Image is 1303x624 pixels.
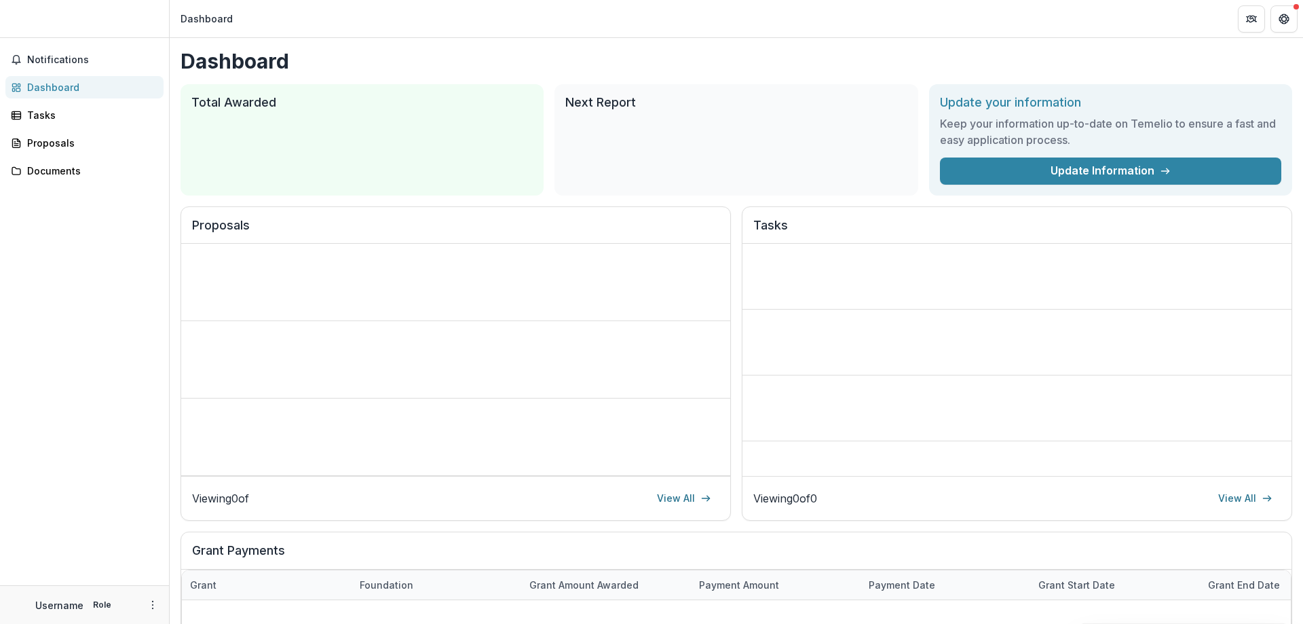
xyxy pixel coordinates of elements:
[27,80,153,94] div: Dashboard
[753,490,817,507] p: Viewing 0 of 0
[181,12,233,26] div: Dashboard
[5,132,164,154] a: Proposals
[940,158,1281,185] a: Update Information
[181,49,1292,73] h1: Dashboard
[192,490,249,507] p: Viewing 0 of
[192,543,1281,569] h2: Grant Payments
[565,95,907,110] h2: Next Report
[940,115,1281,148] h3: Keep your information up-to-date on Temelio to ensure a fast and easy application process.
[35,598,83,612] p: Username
[27,54,158,66] span: Notifications
[27,136,153,150] div: Proposals
[649,488,719,509] a: View All
[753,218,1281,244] h2: Tasks
[940,95,1281,110] h2: Update your information
[175,9,238,29] nav: breadcrumb
[192,218,719,244] h2: Proposals
[5,104,164,126] a: Tasks
[5,49,164,71] button: Notifications
[89,599,115,611] p: Role
[1210,488,1281,509] a: View All
[1270,5,1298,33] button: Get Help
[191,95,533,110] h2: Total Awarded
[1238,5,1265,33] button: Partners
[27,108,153,122] div: Tasks
[5,76,164,98] a: Dashboard
[5,160,164,182] a: Documents
[145,597,161,613] button: More
[27,164,153,178] div: Documents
